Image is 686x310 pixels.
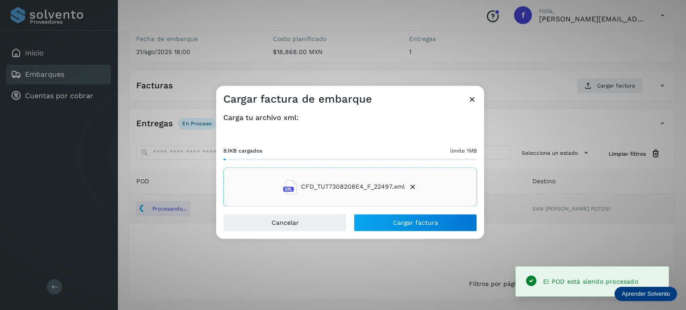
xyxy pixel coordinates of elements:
p: Aprender Solvento [622,290,670,298]
h3: Cargar factura de embarque [223,93,372,106]
button: Cancelar [223,214,347,231]
h4: Carga tu archivo xml: [223,113,477,122]
button: Cargar factura [354,214,477,231]
span: El POD está siendo procesado [543,278,638,285]
span: 8.1KB cargados [223,147,262,155]
div: Aprender Solvento [615,287,677,301]
span: Cargar factura [393,219,438,226]
span: Cancelar [272,219,299,226]
span: límite 1MB [450,147,477,155]
span: CFD_TUT7308208E4_F_22497.xml [301,182,405,192]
